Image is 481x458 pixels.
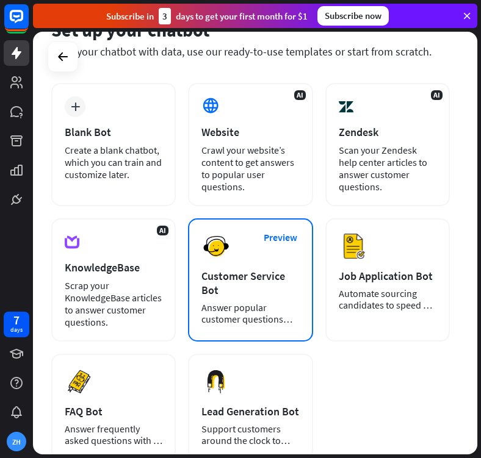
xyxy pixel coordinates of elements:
[339,144,436,193] div: Scan your Zendesk help center articles to answer customer questions.
[10,326,23,334] div: days
[65,423,162,446] div: Answer frequently asked questions with a chatbot and save your time.
[157,226,168,235] span: AI
[201,404,299,418] div: Lead Generation Bot
[65,144,162,181] div: Create a blank chatbot, which you can train and customize later.
[65,125,162,139] div: Blank Bot
[431,90,443,100] span: AI
[4,312,29,337] a: 7 days
[201,423,299,446] div: Support customers around the clock to boost sales.
[201,125,299,139] div: Website
[13,315,20,326] div: 7
[10,5,46,41] button: Open LiveChat chat widget
[65,279,162,328] div: Scrap your KnowledgeBase articles to answer customer questions.
[201,269,299,297] div: Customer Service Bot
[65,404,162,418] div: FAQ Bot
[51,45,450,59] div: Train your chatbot with data, use our ready-to-use templates or start from scratch.
[201,144,299,193] div: Crawl your website’s content to get answers to popular user questions.
[339,269,436,283] div: Job Application Bot
[294,90,306,100] span: AI
[339,288,436,311] div: Automate sourcing candidates to speed up your hiring process.
[201,302,299,325] div: Answer popular customer questions 24/7.
[71,102,80,111] i: plus
[256,226,305,249] button: Preview
[159,8,171,24] div: 3
[106,8,308,24] div: Subscribe in days to get your first month for $1
[339,125,436,139] div: Zendesk
[7,432,26,451] div: ZH
[317,6,389,26] div: Subscribe now
[65,260,162,274] div: KnowledgeBase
